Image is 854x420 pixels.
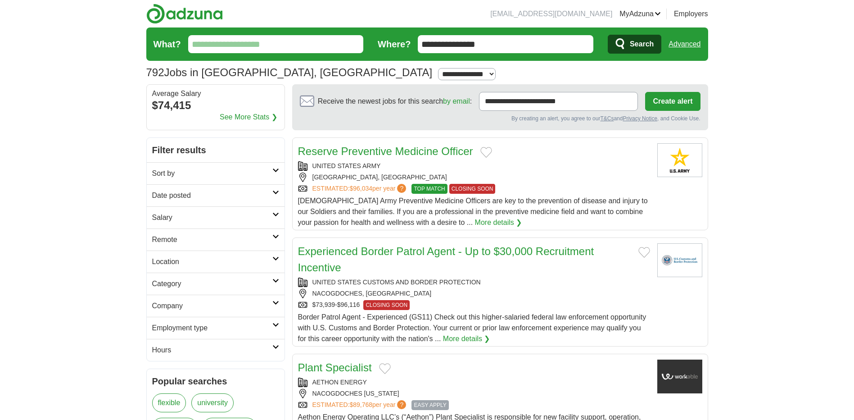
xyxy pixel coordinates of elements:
a: ESTIMATED:$96,034per year? [312,184,408,194]
a: Company [147,295,285,317]
button: Add to favorite jobs [480,147,492,158]
div: By creating an alert, you agree to our and , and Cookie Use. [300,114,700,123]
a: Reserve Preventive Medicine Officer [298,145,473,157]
a: Employment type [147,317,285,339]
span: 792 [146,64,164,81]
label: What? [154,37,181,51]
a: Location [147,251,285,273]
h2: Hours [152,345,272,356]
div: Average Salary [152,90,279,97]
a: More details ❯ [443,333,490,344]
h2: Sort by [152,168,272,179]
h2: Date posted [152,190,272,201]
a: ESTIMATED:$89,768per year? [312,400,408,410]
h2: Remote [152,234,272,245]
span: ? [397,400,406,409]
a: UNITED STATES ARMY [312,162,381,169]
a: Remote [147,228,285,251]
h2: Salary [152,212,272,223]
a: university [191,393,234,412]
h2: Location [152,256,272,267]
span: ? [397,184,406,193]
a: More details ❯ [475,217,522,228]
span: Border Patrol Agent - Experienced (GS11) Check out this higher-salaried federal law enforcement o... [298,313,646,342]
a: Hours [147,339,285,361]
button: Add to favorite jobs [638,247,650,258]
span: Search [630,35,654,53]
span: CLOSING SOON [363,300,410,310]
span: [DEMOGRAPHIC_DATA] Army Preventive Medicine Officers are key to the prevention of disease and inj... [298,197,648,226]
div: $73,939-$96,116 [298,300,650,310]
div: [GEOGRAPHIC_DATA], [GEOGRAPHIC_DATA] [298,173,650,182]
div: $74,415 [152,97,279,114]
a: UNITED STATES CUSTOMS AND BORDER PROTECTION [312,278,481,286]
a: Advanced [669,35,700,53]
h2: Company [152,301,272,311]
button: Search [608,35,661,54]
span: CLOSING SOON [449,184,496,194]
img: Adzuna logo [146,4,223,24]
span: EASY APPLY [411,400,448,410]
span: TOP MATCH [411,184,447,194]
div: AETHON ENERGY [298,378,650,387]
div: NACOGDOCHES [US_STATE] [298,389,650,398]
div: NACOGDOCHES, [GEOGRAPHIC_DATA] [298,289,650,298]
a: T&Cs [600,115,614,122]
a: Employers [674,9,708,19]
a: flexible [152,393,186,412]
img: U.S. Customs and Border Protection logo [657,243,702,277]
a: Salary [147,206,285,228]
label: Where? [378,37,411,51]
h2: Category [152,278,272,289]
a: Date posted [147,184,285,206]
a: See More Stats ❯ [220,112,277,123]
a: by email [443,97,470,105]
span: $96,034 [349,185,372,192]
a: Sort by [147,162,285,184]
h2: Popular searches [152,374,279,388]
button: Add to favorite jobs [379,363,391,374]
a: Privacy Notice [623,115,657,122]
a: Experienced Border Patrol Agent - Up to $30,000 Recruitment Incentive [298,245,594,274]
h1: Jobs in [GEOGRAPHIC_DATA], [GEOGRAPHIC_DATA] [146,66,433,78]
button: Create alert [645,92,700,111]
li: [EMAIL_ADDRESS][DOMAIN_NAME] [490,9,612,19]
h2: Employment type [152,323,272,333]
h2: Filter results [147,138,285,162]
img: United States Army logo [657,143,702,177]
span: Receive the newest jobs for this search : [318,96,472,107]
img: Company logo [657,360,702,393]
a: MyAdzuna [619,9,661,19]
span: $89,768 [349,401,372,408]
a: Category [147,273,285,295]
a: Plant Specialist [298,361,372,374]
